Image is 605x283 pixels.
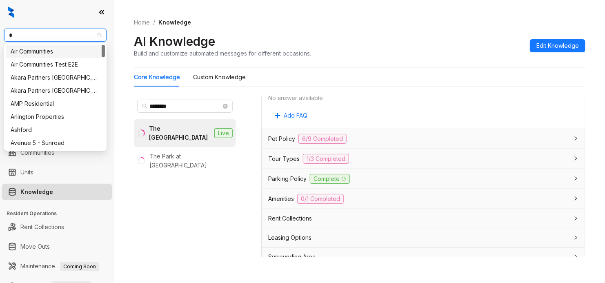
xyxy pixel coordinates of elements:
[536,41,579,50] span: Edit Knowledge
[262,228,585,247] div: Leasing Options
[574,235,578,240] span: collapsed
[11,112,100,121] div: Arlington Properties
[6,110,105,123] div: Arlington Properties
[298,134,347,144] span: 6/9 Completed
[6,45,105,58] div: Air Communities
[6,71,105,84] div: Akara Partners Nashville
[214,128,233,138] span: Live
[530,39,585,52] button: Edit Knowledge
[149,124,211,142] div: The [GEOGRAPHIC_DATA]
[223,104,228,109] span: close-circle
[11,47,100,56] div: Air Communities
[268,154,300,163] span: Tour Types
[268,109,314,122] button: Add FAQ
[158,19,191,26] span: Knowledge
[574,176,578,181] span: collapsed
[2,55,112,71] li: Leads
[7,210,114,217] h3: Resident Operations
[134,73,180,82] div: Core Knowledge
[297,194,344,204] span: 0/1 Completed
[574,254,578,259] span: collapsed
[20,164,33,180] a: Units
[2,145,112,161] li: Communities
[268,94,562,103] div: No answer available
[262,169,585,189] div: Parking PolicyComplete
[132,18,151,27] a: Home
[11,86,100,95] div: Akara Partners [GEOGRAPHIC_DATA]
[284,111,307,120] span: Add FAQ
[6,136,105,149] div: Avenue 5 - Sunroad
[268,214,312,223] span: Rent Collections
[268,194,294,203] span: Amenities
[2,90,112,106] li: Leasing
[262,149,585,169] div: Tour Types1/3 Completed
[2,164,112,180] li: Units
[268,252,316,261] span: Surrounding Area
[193,73,246,82] div: Custom Knowledge
[11,60,100,69] div: Air Communities Test E2E
[2,219,112,235] li: Rent Collections
[11,138,100,147] div: Avenue 5 - Sunroad
[20,145,54,161] a: Communities
[262,129,585,149] div: Pet Policy6/9 Completed
[268,134,295,143] span: Pet Policy
[153,18,155,27] li: /
[574,136,578,141] span: collapsed
[134,49,311,58] div: Build and customize automated messages for different occasions.
[60,262,99,271] span: Coming Soon
[20,184,53,200] a: Knowledge
[262,247,585,266] div: Surrounding Area
[6,84,105,97] div: Akara Partners Phoenix
[6,97,105,110] div: AMP Residential
[574,156,578,161] span: collapsed
[262,209,585,228] div: Rent Collections
[2,184,112,200] li: Knowledge
[6,58,105,71] div: Air Communities Test E2E
[2,258,112,274] li: Maintenance
[11,99,100,108] div: AMP Residential
[310,174,350,184] span: Complete
[574,196,578,201] span: collapsed
[303,154,349,164] span: 1/3 Completed
[262,189,585,209] div: Amenities0/1 Completed
[268,233,311,242] span: Leasing Options
[134,33,215,49] h2: AI Knowledge
[142,103,148,109] span: search
[2,109,112,126] li: Collections
[11,73,100,82] div: Akara Partners [GEOGRAPHIC_DATA]
[6,123,105,136] div: Ashford
[574,216,578,221] span: collapsed
[8,7,14,18] img: logo
[2,238,112,255] li: Move Outs
[20,219,64,235] a: Rent Collections
[149,152,233,170] div: The Park at [GEOGRAPHIC_DATA]
[268,174,307,183] span: Parking Policy
[20,238,50,255] a: Move Outs
[11,125,100,134] div: Ashford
